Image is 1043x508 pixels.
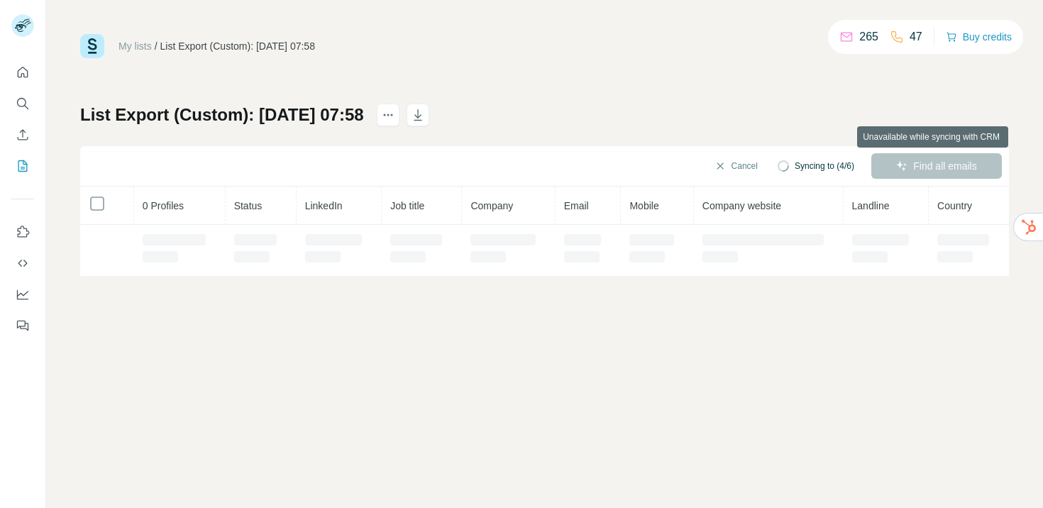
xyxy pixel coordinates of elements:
[11,91,34,116] button: Search
[470,200,513,211] span: Company
[80,34,104,58] img: Surfe Logo
[910,28,922,45] p: 47
[11,282,34,307] button: Dashboard
[11,60,34,85] button: Quick start
[852,200,890,211] span: Landline
[11,219,34,245] button: Use Surfe on LinkedIn
[377,104,399,126] button: actions
[11,313,34,338] button: Feedback
[160,39,315,53] div: List Export (Custom): [DATE] 07:58
[11,250,34,276] button: Use Surfe API
[118,40,152,52] a: My lists
[305,200,343,211] span: LinkedIn
[705,153,768,179] button: Cancel
[795,160,854,172] span: Syncing to (4/6)
[702,200,781,211] span: Company website
[564,200,589,211] span: Email
[629,200,658,211] span: Mobile
[859,28,878,45] p: 265
[390,200,424,211] span: Job title
[937,200,972,211] span: Country
[155,39,158,53] li: /
[80,104,364,126] h1: List Export (Custom): [DATE] 07:58
[234,200,263,211] span: Status
[946,27,1012,47] button: Buy credits
[143,200,184,211] span: 0 Profiles
[11,153,34,179] button: My lists
[11,122,34,148] button: Enrich CSV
